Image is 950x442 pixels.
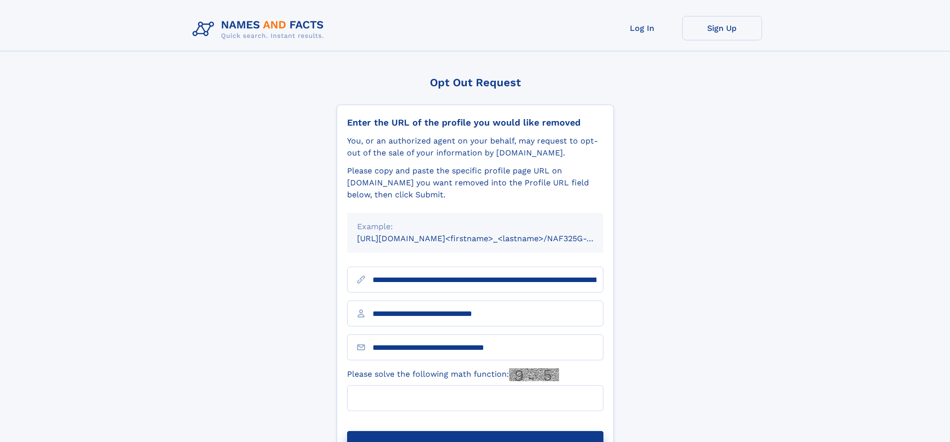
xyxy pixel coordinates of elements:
div: Enter the URL of the profile you would like removed [347,117,603,128]
div: Please copy and paste the specific profile page URL on [DOMAIN_NAME] you want removed into the Pr... [347,165,603,201]
div: You, or an authorized agent on your behalf, may request to opt-out of the sale of your informatio... [347,135,603,159]
img: Logo Names and Facts [189,16,332,43]
div: Opt Out Request [337,76,614,89]
a: Sign Up [682,16,762,40]
small: [URL][DOMAIN_NAME]<firstname>_<lastname>/NAF325G-xxxxxxxx [357,234,622,243]
a: Log In [602,16,682,40]
label: Please solve the following math function: [347,368,559,381]
div: Example: [357,221,593,233]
